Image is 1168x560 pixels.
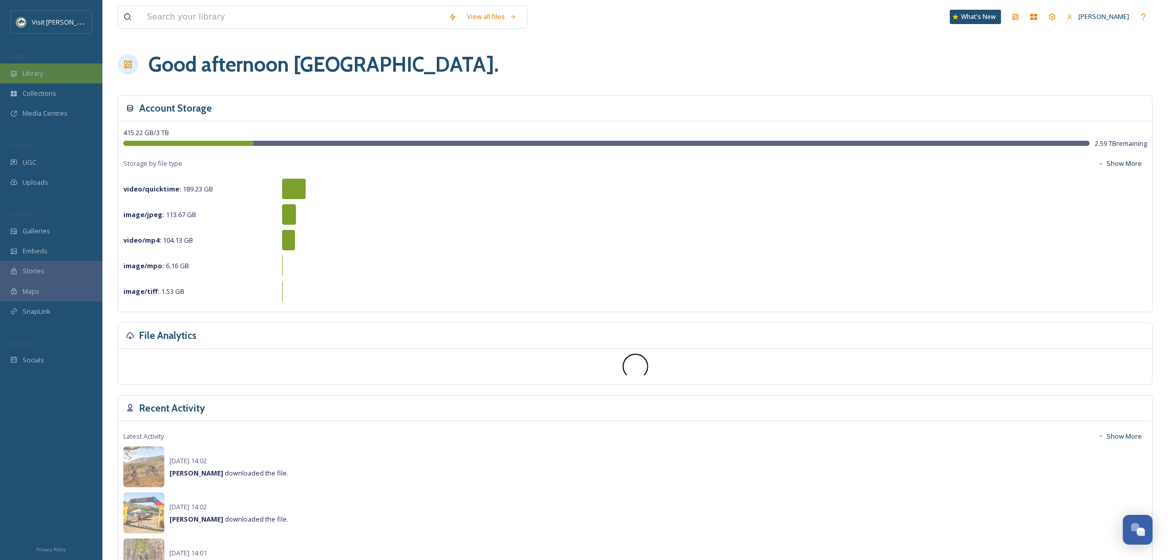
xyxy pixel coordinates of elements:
span: SOCIALS [10,339,31,347]
span: 415.22 GB / 3 TB [123,128,169,137]
h3: File Analytics [139,328,197,343]
h3: Account Storage [139,101,212,116]
strong: image/tiff : [123,287,160,296]
span: 1.53 GB [123,287,184,296]
a: What's New [950,10,1001,24]
span: Storage by file type [123,159,182,168]
span: Maps [23,287,39,296]
span: [PERSON_NAME] [1078,12,1129,21]
strong: video/mp4 : [123,235,161,245]
h3: Recent Activity [139,401,205,416]
span: WIDGETS [10,210,34,218]
strong: [PERSON_NAME] [169,514,223,524]
span: Collections [23,89,56,98]
button: Show More [1093,154,1147,174]
span: 113.67 GB [123,210,196,219]
span: COLLECT [10,142,32,149]
span: 104.13 GB [123,235,193,245]
span: [DATE] 14:02 [169,456,207,465]
span: Media Centres [23,109,68,118]
img: b110368b-d06d-4956-96df-d2b300db301c.jpg [123,492,164,533]
span: Socials [23,355,44,365]
span: Galleries [23,226,50,236]
span: MEDIA [10,53,28,60]
span: Embeds [23,246,48,256]
span: 2.59 TB remaining [1095,139,1147,148]
h1: Good afternoon [GEOGRAPHIC_DATA] . [148,49,499,80]
span: downloaded the file. [169,468,288,478]
span: Privacy Policy [36,546,66,553]
strong: image/mpo : [123,261,164,270]
button: Show More [1093,426,1147,446]
a: [PERSON_NAME] [1061,7,1134,27]
span: 189.23 GB [123,184,213,193]
span: Uploads [23,178,48,187]
span: Stories [23,266,45,276]
a: Privacy Policy [36,543,66,555]
button: Open Chat [1123,515,1153,545]
span: downloaded the file. [169,514,288,524]
strong: image/jpeg : [123,210,164,219]
img: Unknown.png [16,17,27,27]
span: [DATE] 14:01 [169,548,207,557]
span: UGC [23,158,36,167]
span: 6.16 GB [123,261,189,270]
span: Latest Activity [123,432,164,441]
span: Visit [PERSON_NAME] [32,17,97,27]
span: [DATE] 14:02 [169,502,207,511]
input: Search your library [142,6,443,28]
a: View all files [462,7,522,27]
span: Library [23,69,43,78]
span: SnapLink [23,307,51,316]
strong: [PERSON_NAME] [169,468,223,478]
img: daffc823-c64c-41dd-b7bf-a73160af381a.jpg [123,446,164,487]
strong: video/quicktime : [123,184,181,193]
